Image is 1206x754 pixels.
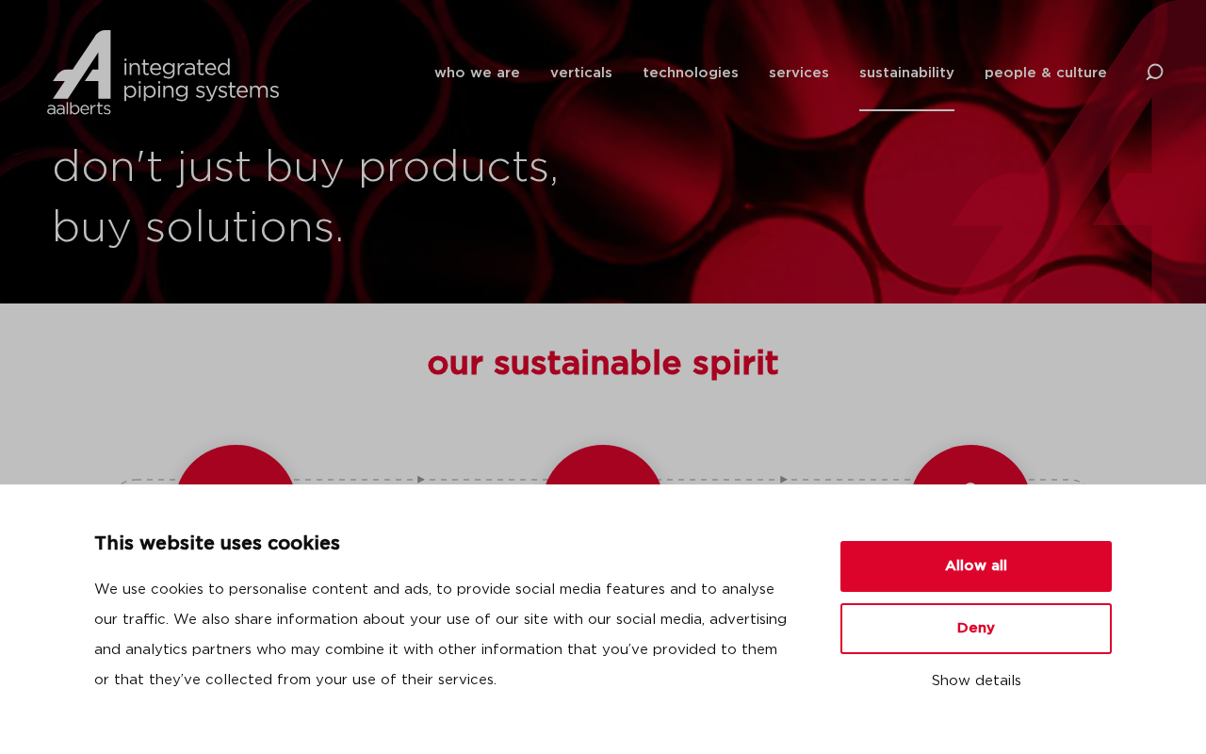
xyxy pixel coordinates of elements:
[52,341,1154,388] h3: our sustainable spirit
[52,139,594,259] h1: don't just buy products, buy solutions.
[94,575,795,696] p: We use cookies to personalise content and ads, to provide social media features and to analyse ou...
[434,35,1107,111] nav: Menu
[550,35,612,111] a: verticals
[859,35,954,111] a: sustainability
[643,35,739,111] a: technologies
[840,603,1112,654] button: Deny
[434,35,520,111] a: who we are
[985,35,1107,111] a: people & culture
[840,541,1112,592] button: Allow all
[94,530,795,560] p: This website uses cookies
[769,35,829,111] a: services
[840,665,1112,697] button: Show details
